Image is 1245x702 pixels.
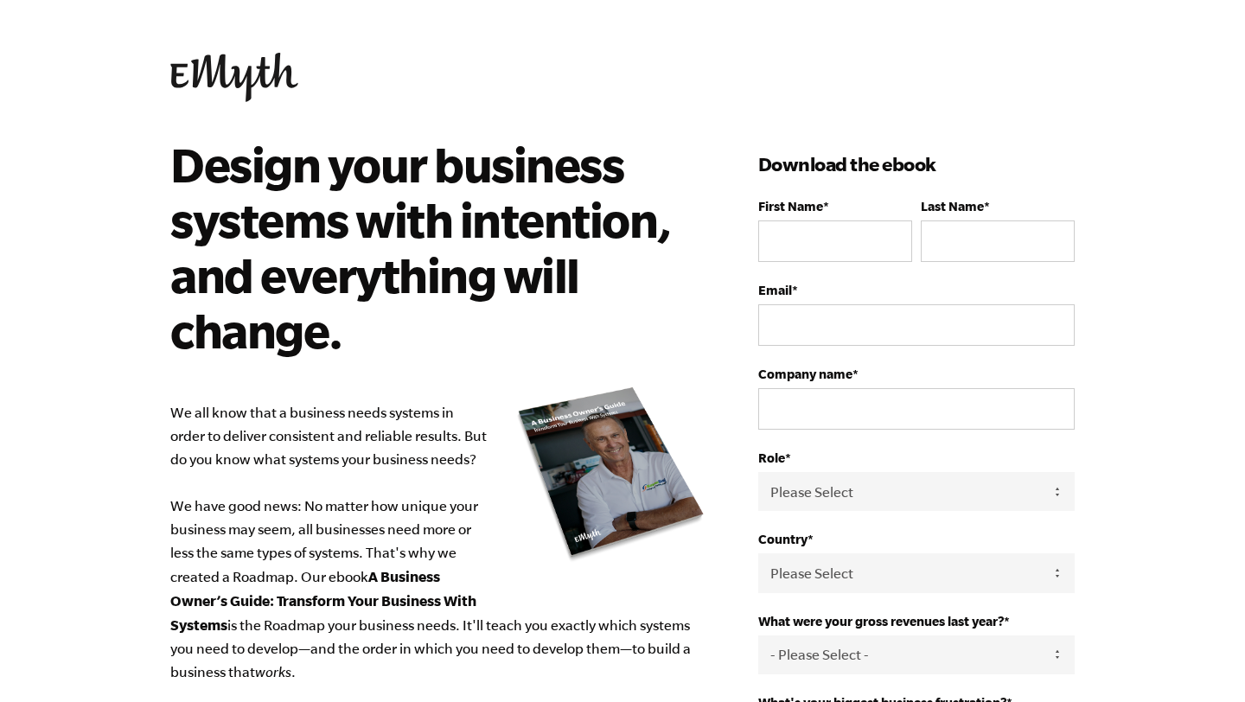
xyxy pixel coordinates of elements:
[758,614,1004,629] span: What were your gross revenues last year?
[758,450,785,465] span: Role
[170,568,476,633] b: A Business Owner’s Guide: Transform Your Business With Systems
[758,150,1075,178] h3: Download the ebook
[758,367,852,381] span: Company name
[170,137,681,358] h2: Design your business systems with intention, and everything will change.
[1159,619,1245,702] iframe: Chat Widget
[758,532,808,546] span: Country
[170,53,298,102] img: EMyth
[921,199,984,214] span: Last Name
[516,386,706,563] img: new_roadmap_cover_093019
[758,283,792,297] span: Email
[758,199,823,214] span: First Name
[170,401,706,684] p: We all know that a business needs systems in order to deliver consistent and reliable results. Bu...
[255,664,291,680] em: works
